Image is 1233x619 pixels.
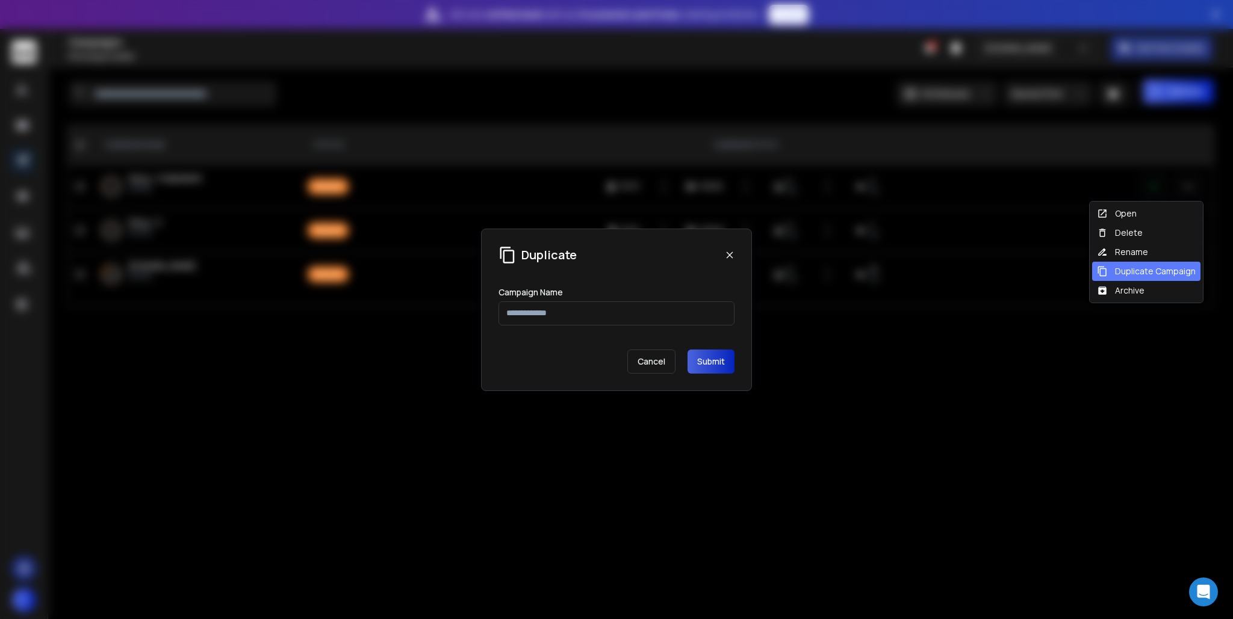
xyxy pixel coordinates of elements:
[1097,265,1196,277] div: Duplicate Campaign
[1189,577,1218,606] div: Open Intercom Messenger
[1097,208,1137,220] div: Open
[627,350,676,374] p: Cancel
[498,288,563,297] label: Campaign Name
[1097,227,1143,239] div: Delete
[1097,285,1144,297] div: Archive
[1097,246,1148,258] div: Rename
[688,350,735,374] button: Submit
[521,247,577,263] h1: Duplicate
